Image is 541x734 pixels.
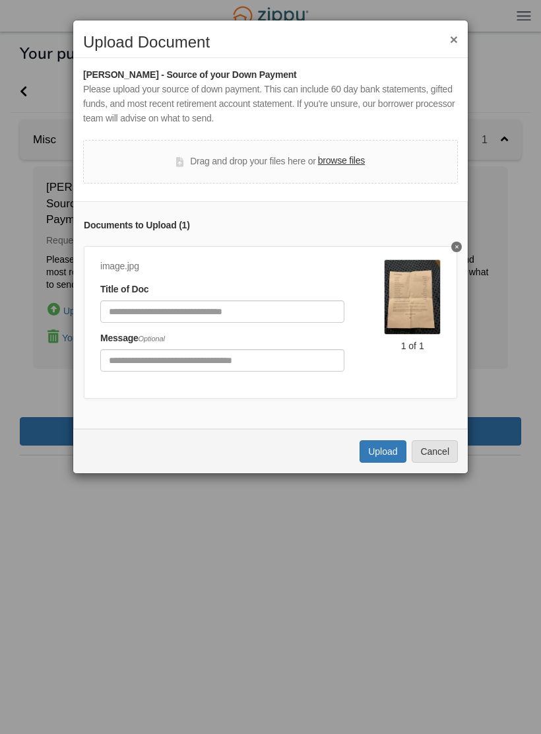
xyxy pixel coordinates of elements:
span: Optional [139,335,165,343]
div: Drag and drop your files here or [176,154,365,170]
h2: Upload Document [83,34,458,51]
button: × [450,32,458,46]
div: Please upload your source of down payment. This can include 60 day bank statements, gifted funds,... [83,83,458,126]
label: Title of Doc [100,283,148,297]
div: 1 of 1 [384,339,441,352]
button: Cancel [412,440,458,463]
div: [PERSON_NAME] - Source of your Down Payment [83,68,458,83]
button: Upload [360,440,406,463]
label: Message [100,331,165,346]
label: browse files [318,154,365,168]
div: Documents to Upload ( 1 ) [84,218,457,233]
input: Include any comments on this document [100,349,344,372]
div: image.jpg [100,259,344,274]
input: Document Title [100,300,344,323]
img: image.jpg [384,259,441,335]
button: Delete undefined [451,242,462,252]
